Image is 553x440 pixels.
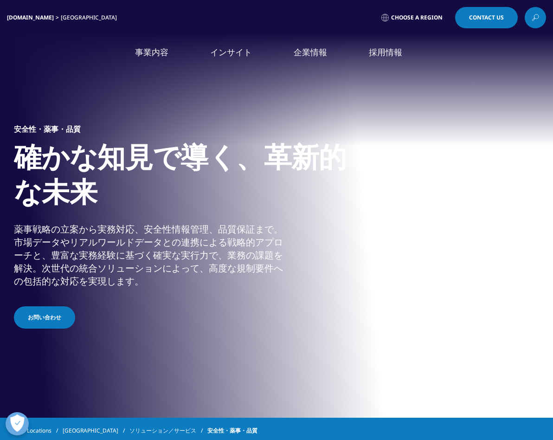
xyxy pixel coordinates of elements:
[27,422,63,439] a: Locations
[455,7,518,28] a: Contact Us
[61,14,121,21] div: [GEOGRAPHIC_DATA]
[135,46,168,58] a: 事業内容
[14,223,285,288] div: 薬事戦略の立案から実務対応、安全性情報管理、品質保証まで。市場データやリアルワールドデータとの連携による戦略的アプローチと、豊富な実務経験に基づく確実な実行力で、業務の課題を解決。次世代の統合ソ...
[129,422,207,439] a: ソリューション／サービス
[210,46,252,58] a: インサイト
[81,32,550,77] nav: Primary
[207,422,257,439] span: 安全性・薬事・品質
[294,46,327,58] a: 企業情報
[28,313,61,322] span: お問い合わせ
[6,412,29,435] button: 優先設定センターを開く
[469,15,504,20] span: Contact Us
[391,14,443,21] span: Choose a Region
[14,139,362,214] h1: 確かな知見で導く、革新的な未来
[7,13,54,21] a: [DOMAIN_NAME]
[63,422,129,439] a: [GEOGRAPHIC_DATA]
[14,306,75,329] a: お問い合わせ
[369,46,402,58] a: 採用情報
[14,124,81,134] h5: 安全性・薬事・品質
